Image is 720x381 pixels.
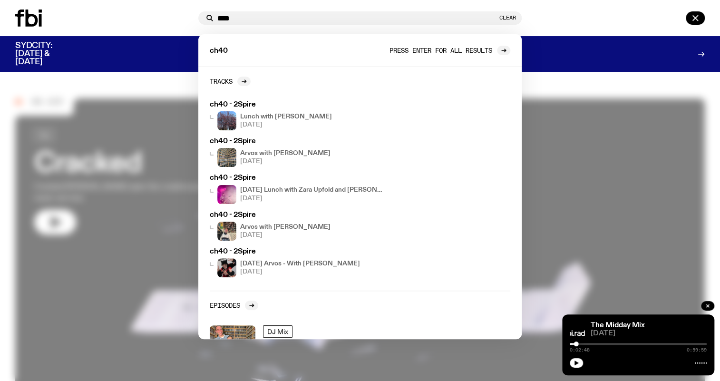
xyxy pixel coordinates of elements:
[206,134,389,171] a: ch40 - 2SpireA corner shot of the fbi music libraryArvos with [PERSON_NAME][DATE]
[206,171,389,207] a: ch40 - 2SpireThe Belair Lips Bombs Live at Rad Festival[DATE] Lunch with Zara Upfold and [PERSON_...
[210,301,258,310] a: Episodes
[210,302,240,309] h2: Episodes
[240,150,331,156] h4: Arvos with [PERSON_NAME]
[15,42,76,66] h3: SYDCITY: [DATE] & [DATE]
[210,101,385,108] h3: ch40 - 2Spire
[217,111,236,130] img: pink cherry blossom tree with blue sky background. you can see some green trees in the bottom
[206,98,389,134] a: ch40 - 2Spirepink cherry blossom tree with blue sky background. you can see some green trees in t...
[240,195,385,202] span: [DATE]
[210,175,385,182] h3: ch40 - 2Spire
[240,269,360,275] span: [DATE]
[389,46,510,55] a: Press enter for all results
[591,330,707,337] span: [DATE]
[687,348,707,352] span: 0:59:59
[570,348,590,352] span: 0:02:48
[217,148,236,167] img: A corner shot of the fbi music library
[499,15,516,20] button: Clear
[240,187,385,193] h4: [DATE] Lunch with Zara Upfold and [PERSON_NAME] // Reunions and FBi Festivals
[210,48,228,55] span: ch40
[389,47,492,54] span: Press enter for all results
[206,208,389,244] a: ch40 - 2SpireArvos with [PERSON_NAME][DATE]
[240,114,332,120] h4: Lunch with [PERSON_NAME]
[240,224,331,230] h4: Arvos with [PERSON_NAME]
[210,78,233,85] h2: Tracks
[206,244,389,281] a: ch40 - 2Spire[DATE] Arvos - With [PERSON_NAME][DATE]
[240,232,331,238] span: [DATE]
[240,122,332,128] span: [DATE]
[240,158,331,165] span: [DATE]
[240,261,360,267] h4: [DATE] Arvos - With [PERSON_NAME]
[591,322,645,329] a: The Midday Mix
[210,248,385,255] h3: ch40 - 2Spire
[210,77,251,86] a: Tracks
[210,138,385,145] h3: ch40 - 2Spire
[217,185,236,204] img: The Belair Lips Bombs Live at Rad Festival
[210,212,385,219] h3: ch40 - 2Spire
[206,322,514,375] a: DJ MixThe Midday Mix with ch40 & [PERSON_NAME][DATE]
